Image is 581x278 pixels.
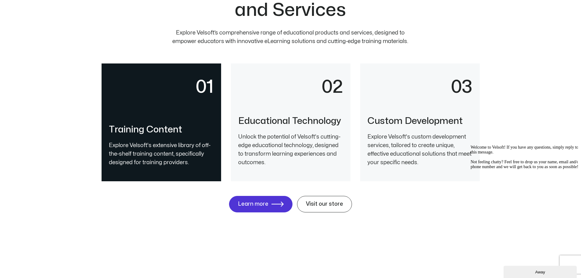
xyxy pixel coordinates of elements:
[368,78,472,96] p: 03
[368,116,472,127] h3: Custom Development
[109,125,182,134] a: Training Content
[306,201,343,207] span: Visit our store
[2,2,112,27] div: Welcome to Velsoft! If you have any questions, simply reply to this message.Not feeling chatty? F...
[504,265,578,278] iframe: chat widget
[238,78,343,96] p: 02
[170,29,410,46] p: Explore Velsoft’s comprehensive range of educational products and services, designed to empower e...
[2,2,112,27] span: Welcome to Velsoft! If you have any questions, simply reply to this message. Not feeling chatty? ...
[368,133,472,167] p: Explore Velsoft's custom development services, tailored to create unique, effective educational s...
[238,117,341,125] a: Educational Technology
[229,196,292,212] a: Learn more
[109,141,214,167] p: Explore Velsoft's extensive library of off-the-shelf training content, specifically designed for ...
[238,133,343,167] p: Unlock the potential of Velsoft's cutting-edge educational technology, designed to transform lear...
[109,78,214,96] p: 01
[468,143,578,263] iframe: chat widget
[238,201,268,207] span: Learn more
[297,196,352,212] a: Visit our store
